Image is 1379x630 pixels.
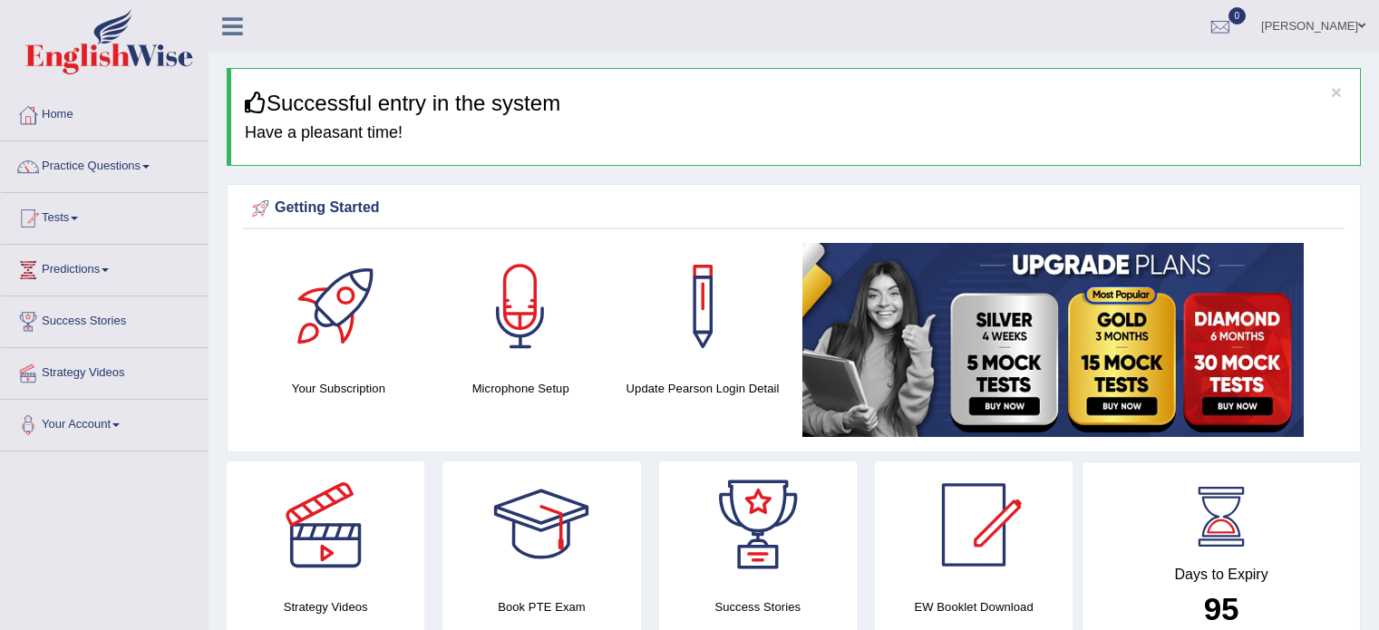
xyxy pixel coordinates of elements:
[621,379,785,398] h4: Update Pearson Login Detail
[1102,567,1340,583] h4: Days to Expiry
[245,92,1346,115] h3: Successful entry in the system
[1,400,208,445] a: Your Account
[802,243,1304,437] img: small5.jpg
[257,379,421,398] h4: Your Subscription
[1,141,208,187] a: Practice Questions
[227,597,424,616] h4: Strategy Videos
[659,597,857,616] h4: Success Stories
[875,597,1073,616] h4: EW Booklet Download
[1228,7,1247,24] span: 0
[442,597,640,616] h4: Book PTE Exam
[1204,591,1239,626] b: 95
[1,193,208,238] a: Tests
[1,245,208,290] a: Predictions
[1331,82,1342,102] button: ×
[1,296,208,342] a: Success Stories
[439,379,603,398] h4: Microphone Setup
[1,90,208,135] a: Home
[248,195,1340,222] div: Getting Started
[245,124,1346,142] h4: Have a pleasant time!
[1,348,208,393] a: Strategy Videos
